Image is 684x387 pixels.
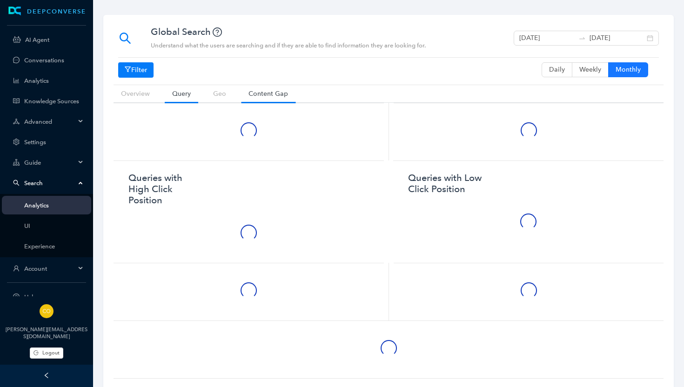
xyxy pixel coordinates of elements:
input: Start date [519,33,575,43]
span: Weekly [579,66,601,73]
a: LogoDEEPCONVERSE [2,7,91,16]
img: 9bd6fc8dc59eafe68b94aecc33e6c356 [40,304,54,318]
span: Search [24,180,75,187]
span: search [13,180,20,186]
div: Understand what the users are searching and if they are able to find information they are looking... [151,41,426,50]
span: Daily [549,66,565,73]
button: Filter [118,62,154,77]
a: Analytics [24,77,84,84]
a: Content Gap [241,85,295,102]
h5: Queries with Low Click Position [408,168,482,194]
a: AI Agent [25,36,84,43]
span: question-circle [13,294,20,300]
span: Logout [42,349,60,357]
a: Conversations [24,57,84,64]
span: Help [24,294,84,300]
span: logout [34,350,39,355]
a: UI [24,222,84,229]
span: user [13,265,20,272]
span: deployment-unit [13,118,20,125]
a: Geo [206,85,234,102]
input: End date [590,33,645,43]
a: Experience [24,243,84,250]
h5: Global Search [151,26,426,37]
button: Logout [30,347,63,359]
a: Settings [24,139,84,146]
h5: Queries with High Click Position [128,168,202,206]
span: Account [24,265,75,272]
a: Overview [114,85,157,102]
span: Guide [24,159,75,166]
span: question-circle [213,27,222,37]
span: Advanced [24,118,75,125]
a: Query [165,85,198,102]
span: swap-right [578,34,586,42]
span: to [578,34,586,42]
span: Monthly [616,66,641,73]
a: Analytics [24,202,84,209]
a: Knowledge Sources [24,98,84,105]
